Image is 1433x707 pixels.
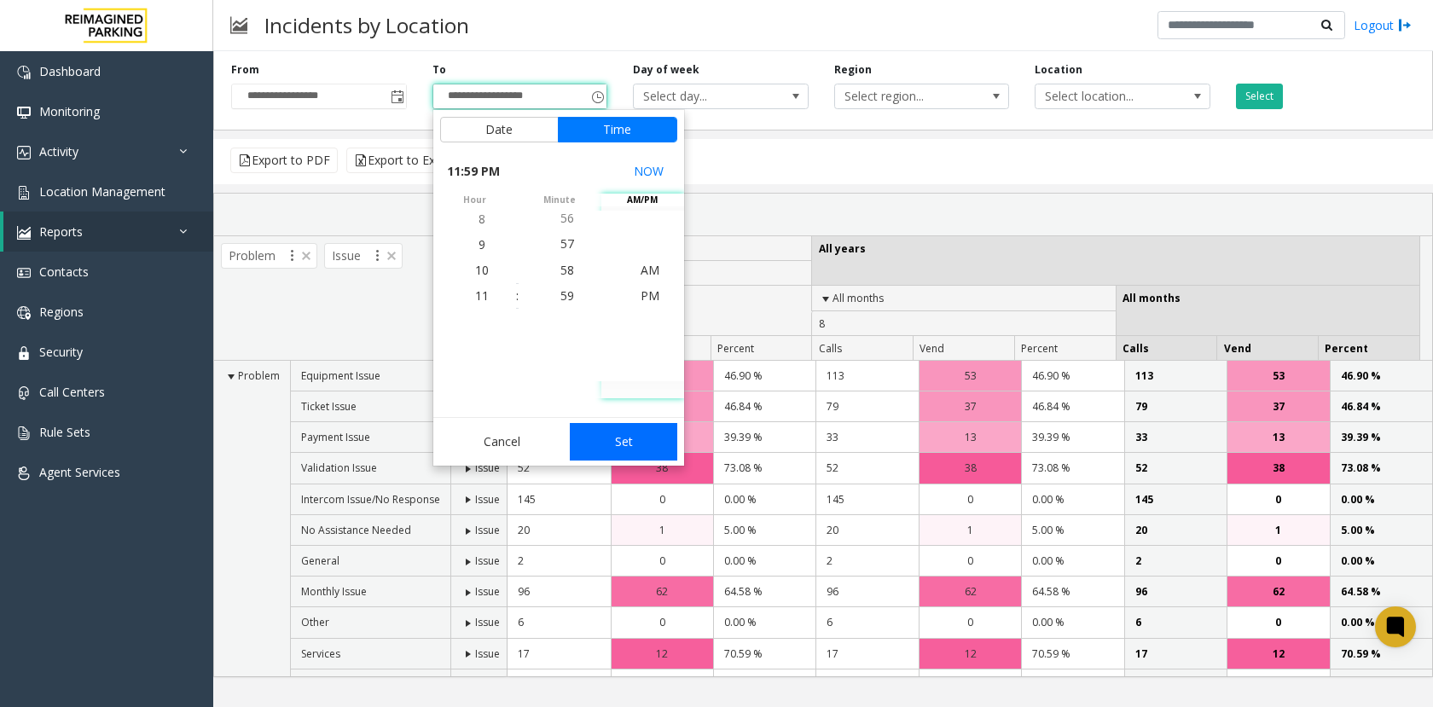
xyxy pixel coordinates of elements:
button: Time tab [558,117,677,142]
span: 38 [656,460,668,476]
span: Issue [475,584,500,599]
a: Logout [1354,16,1412,34]
span: Percent [1325,341,1368,356]
img: 'icon' [17,346,31,360]
td: 0.00 % [1021,546,1123,577]
span: Select location... [1036,84,1175,108]
td: 5.00 % [713,515,815,546]
td: 0.00 % [713,607,815,638]
td: 2 [508,669,610,700]
td: 113 [815,361,918,391]
span: 0 [967,491,973,507]
span: 62 [1273,583,1285,600]
span: Issue [475,646,500,661]
span: 53 [965,368,977,384]
span: 56 [560,210,574,226]
td: 70.59 % [713,639,815,669]
img: pageIcon [230,4,247,46]
span: Monitoring [39,103,100,119]
span: All years [819,241,866,256]
span: 1 [967,522,973,538]
span: Other [301,615,329,629]
label: Location [1035,62,1082,78]
span: 0 [659,614,665,630]
span: 58 [560,261,574,277]
span: 53 [1273,368,1285,384]
span: Issue [475,492,500,507]
td: 0.00 % [713,484,815,515]
td: 17 [1124,639,1227,669]
span: Toggle popup [387,84,406,108]
td: 0.00 % [713,669,815,700]
img: 'icon' [17,106,31,119]
button: Export to PDF [230,148,338,173]
span: Select region... [835,84,974,108]
span: Services [301,646,340,661]
td: 52 [815,453,918,484]
td: 39.39 % [1021,422,1123,453]
span: 1 [1275,522,1281,538]
span: Payment Issue [301,430,370,444]
span: Contacts [39,264,89,280]
span: Percent [1021,341,1058,356]
span: AM [641,262,659,278]
td: 2 [815,546,918,577]
span: PM [641,287,659,304]
span: 0 [967,614,973,630]
td: 145 [508,484,610,515]
td: 64.58 % [713,577,815,607]
td: 79 [1124,391,1227,422]
span: 57 [560,235,574,252]
img: 'icon' [17,266,31,280]
td: 5.00 % [1330,515,1432,546]
td: 6 [508,607,610,638]
td: 46.84 % [713,391,815,422]
td: 17 [815,639,918,669]
span: Select day... [634,84,773,108]
span: Monthly Issue [301,584,367,599]
span: 13 [1273,429,1285,445]
img: 'icon' [17,226,31,240]
label: From [231,62,259,78]
span: 9 [479,236,485,252]
td: 39.39 % [713,422,815,453]
span: All months [1123,291,1181,305]
span: 0 [1275,553,1281,569]
td: 96 [815,577,918,607]
span: Equipment Issue [301,368,380,383]
span: 0 [659,553,665,569]
td: 0.00 % [1330,607,1432,638]
span: 0 [659,676,665,693]
td: 39.39 % [1330,422,1432,453]
span: minute [519,194,601,206]
td: 113 [1124,361,1227,391]
span: 0 [1275,676,1281,693]
span: Percent [717,341,754,356]
span: 0 [967,553,973,569]
td: 0.00 % [1021,484,1123,515]
span: 0 [1275,614,1281,630]
td: 2 [815,669,918,700]
span: 37 [965,398,977,414]
button: Cancel [440,423,566,461]
img: 'icon' [17,66,31,79]
span: 38 [1273,460,1285,476]
td: 64.58 % [1330,577,1432,607]
span: Intercom Issue/No Response [301,492,440,507]
td: 33 [1124,422,1227,453]
img: 'icon' [17,146,31,159]
span: General [301,553,339,568]
span: Calls [819,341,842,356]
span: Issue [324,243,403,269]
span: Activity [39,143,78,159]
span: All months [833,291,884,305]
td: 96 [508,577,610,607]
td: 20 [1124,515,1227,546]
button: Select [1236,84,1283,109]
span: Vend [1224,341,1251,356]
td: 0.00 % [1330,669,1432,700]
td: 20 [508,515,610,546]
a: Reports [3,212,213,252]
span: 0 [659,491,665,507]
td: 73.08 % [713,453,815,484]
